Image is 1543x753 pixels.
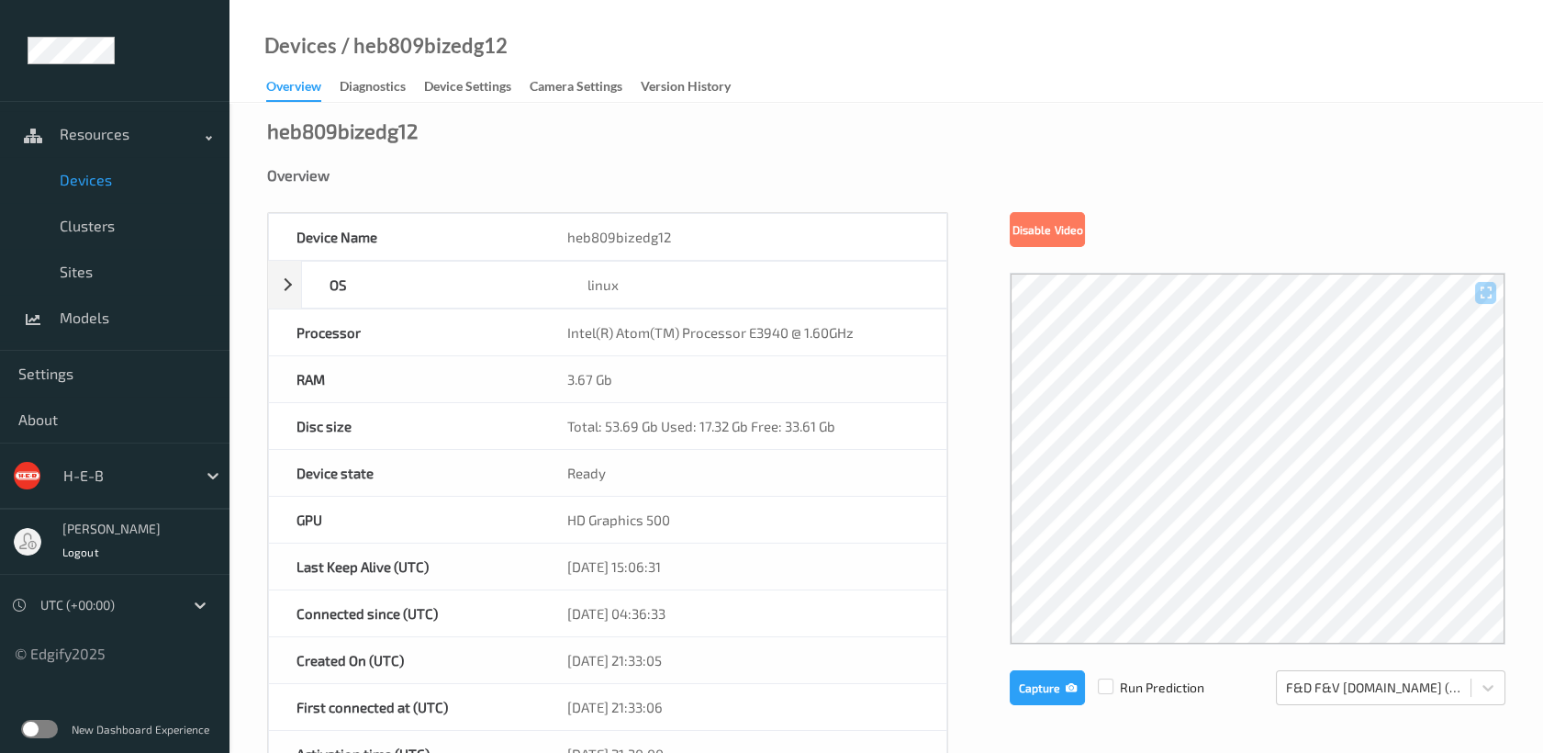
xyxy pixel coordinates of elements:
[269,356,540,402] div: RAM
[340,77,406,100] div: Diagnostics
[424,77,511,100] div: Device Settings
[540,544,946,590] div: [DATE] 15:06:31
[641,74,749,100] a: Version History
[340,74,424,100] a: Diagnostics
[540,590,946,636] div: [DATE] 04:36:33
[267,166,1505,185] div: Overview
[269,590,540,636] div: Connected since (UTC)
[1085,679,1204,697] span: Run Prediction
[302,262,560,308] div: OS
[337,37,508,55] div: / heb809bizedg12
[264,37,337,55] a: Devices
[540,356,946,402] div: 3.67 Gb
[560,262,946,308] div: linux
[540,450,946,496] div: Ready
[540,637,946,683] div: [DATE] 21:33:05
[641,77,731,100] div: Version History
[269,214,540,260] div: Device Name
[530,77,622,100] div: Camera Settings
[266,77,321,102] div: Overview
[268,261,947,309] div: OSlinux
[540,214,946,260] div: heb809bizedg12
[266,74,340,102] a: Overview
[540,497,946,543] div: HD Graphics 500
[1010,670,1085,705] button: Capture
[530,74,641,100] a: Camera Settings
[269,684,540,730] div: First connected at (UTC)
[269,544,540,590] div: Last Keep Alive (UTC)
[540,403,946,449] div: Total: 53.69 Gb Used: 17.32 Gb Free: 33.61 Gb
[267,121,418,140] div: heb809bizedg12
[269,637,540,683] div: Created On (UTC)
[424,74,530,100] a: Device Settings
[269,450,540,496] div: Device state
[269,309,540,355] div: Processor
[540,309,946,355] div: Intel(R) Atom(TM) Processor E3940 @ 1.60GHz
[540,684,946,730] div: [DATE] 21:33:06
[269,497,540,543] div: GPU
[1010,212,1085,247] button: Disable Video
[269,403,540,449] div: Disc size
